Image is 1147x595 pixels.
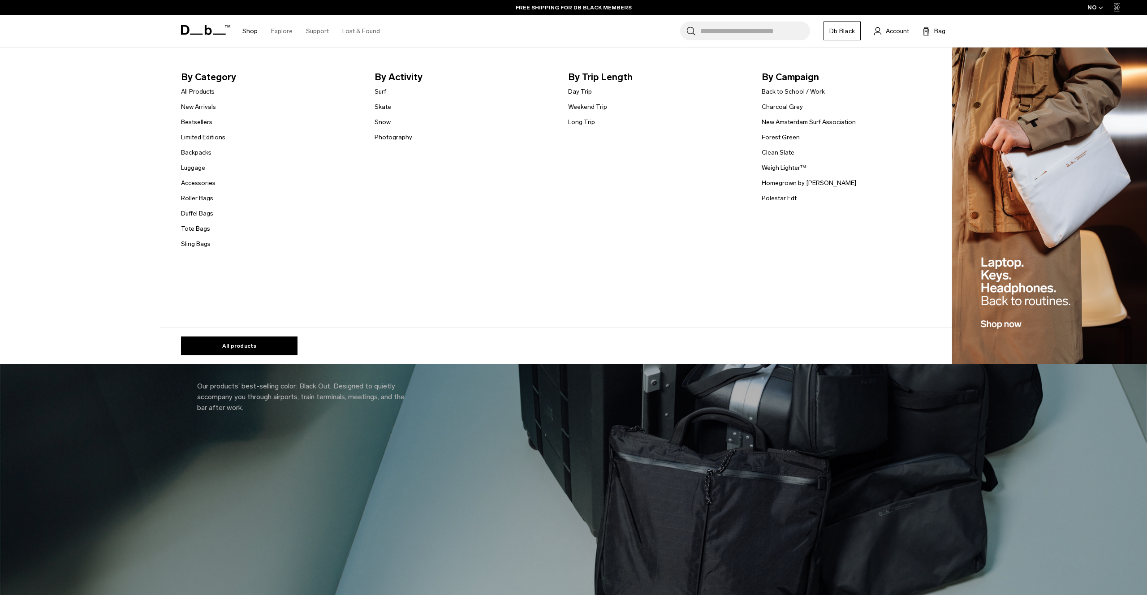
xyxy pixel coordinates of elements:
a: Weigh Lighter™ [762,163,806,172]
a: FREE SHIPPING FOR DB BLACK MEMBERS [516,4,632,12]
a: Bestsellers [181,117,212,127]
a: Duffel Bags [181,209,213,218]
a: Support [306,15,329,47]
a: Tote Bags [181,224,210,233]
a: Roller Bags [181,194,213,203]
a: Limited Editions [181,133,225,142]
button: Bag [923,26,945,36]
a: Sling Bags [181,239,211,249]
a: Back to School / Work [762,87,825,96]
a: Shop [242,15,258,47]
a: Surf [375,87,386,96]
span: By Category [181,70,360,84]
nav: Main Navigation [236,15,387,47]
span: Account [886,26,909,36]
a: Photography [375,133,412,142]
a: Day Trip [568,87,592,96]
a: New Amsterdam Surf Association [762,117,856,127]
a: Snow [375,117,391,127]
a: Clean Slate [762,148,794,157]
span: Bag [934,26,945,36]
a: Db Black [824,22,861,40]
a: Accessories [181,178,216,188]
a: Account [874,26,909,36]
span: By Campaign [762,70,941,84]
a: New Arrivals [181,102,216,112]
a: Explore [271,15,293,47]
img: Db [952,47,1147,365]
a: Weekend Trip [568,102,607,112]
span: By Trip Length [568,70,747,84]
a: Homegrown by [PERSON_NAME] [762,178,856,188]
a: Skate [375,102,391,112]
a: Forest Green [762,133,800,142]
a: Long Trip [568,117,595,127]
a: Lost & Found [342,15,380,47]
a: Polestar Edt. [762,194,798,203]
span: By Activity [375,70,554,84]
a: All products [181,336,298,355]
a: Luggage [181,163,205,172]
a: Charcoal Grey [762,102,803,112]
a: Backpacks [181,148,211,157]
a: All Products [181,87,215,96]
